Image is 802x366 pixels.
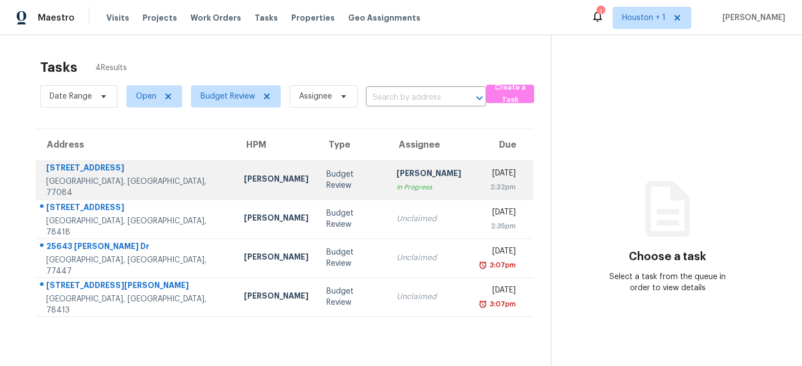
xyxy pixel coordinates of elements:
span: 4 Results [95,62,127,74]
div: [STREET_ADDRESS] [46,162,226,176]
div: [DATE] [479,285,516,299]
div: Budget Review [326,208,379,230]
div: Budget Review [326,247,379,269]
h3: Choose a task [629,251,706,262]
div: [STREET_ADDRESS] [46,202,226,216]
div: 2:32pm [479,182,516,193]
span: Geo Assignments [348,12,420,23]
div: 3:07pm [487,299,516,310]
div: 1 [596,7,604,18]
div: [PERSON_NAME] [244,173,309,187]
span: [PERSON_NAME] [718,12,785,23]
th: Address [36,129,235,160]
div: 3:07pm [487,260,516,271]
div: [GEOGRAPHIC_DATA], [GEOGRAPHIC_DATA], 77447 [46,255,226,277]
div: [DATE] [479,246,516,260]
button: Open [472,90,487,106]
span: Tasks [255,14,278,22]
div: 2:35pm [479,221,516,232]
button: Create a Task [486,85,534,103]
span: Budget Review [200,91,255,102]
span: Create a Task [492,81,529,107]
img: Overdue Alarm Icon [478,260,487,271]
th: Assignee [388,129,470,160]
div: [PERSON_NAME] [397,168,461,182]
div: [GEOGRAPHIC_DATA], [GEOGRAPHIC_DATA], 77084 [46,176,226,198]
div: 25643 [PERSON_NAME] Dr [46,241,226,255]
div: Select a task from the queue in order to view details [609,271,726,294]
span: Date Range [50,91,92,102]
span: Projects [143,12,177,23]
input: Search by address [366,89,455,106]
div: [PERSON_NAME] [244,290,309,304]
span: Open [136,91,157,102]
div: [DATE] [479,168,516,182]
th: HPM [235,129,317,160]
span: Visits [106,12,129,23]
span: Work Orders [190,12,241,23]
div: In Progress [397,182,461,193]
th: Due [470,129,533,160]
span: Properties [291,12,335,23]
div: [GEOGRAPHIC_DATA], [GEOGRAPHIC_DATA], 78413 [46,294,226,316]
span: Houston + 1 [622,12,666,23]
h2: Tasks [40,62,77,73]
span: Assignee [299,91,332,102]
div: [DATE] [479,207,516,221]
div: Unclaimed [397,213,461,225]
div: [STREET_ADDRESS][PERSON_NAME] [46,280,226,294]
div: Budget Review [326,286,379,308]
div: Unclaimed [397,291,461,302]
div: [PERSON_NAME] [244,251,309,265]
img: Overdue Alarm Icon [478,299,487,310]
div: Unclaimed [397,252,461,263]
div: [PERSON_NAME] [244,212,309,226]
div: [GEOGRAPHIC_DATA], [GEOGRAPHIC_DATA], 78418 [46,216,226,238]
span: Maestro [38,12,75,23]
div: Budget Review [326,169,379,191]
th: Type [317,129,388,160]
